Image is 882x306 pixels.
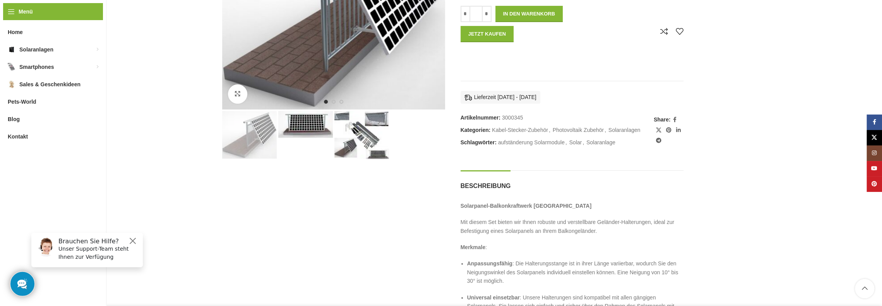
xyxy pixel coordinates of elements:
[461,203,592,209] strong: Solarpanel-Balkonkraftwerk [GEOGRAPHIC_DATA]
[867,115,882,130] a: Facebook Social Link
[459,46,570,67] iframe: Sicherer Rahmen für schnelle Bezahlvorgänge
[339,100,343,104] li: Go to slide 3
[565,138,567,147] span: ,
[33,11,113,18] h6: Brauchen Sie Hilfe?
[222,111,277,159] img: Halterung Aufständerung Balkonkraftwerk für ein Photovoltaik-Modul
[867,145,882,161] a: Instagram Social Link
[674,125,683,135] a: LinkedIn Social Link
[867,130,882,145] a: X Social Link
[332,100,336,104] li: Go to slide 2
[582,138,584,147] span: ,
[553,127,604,133] a: Photovoltaik Zubehör
[33,18,113,34] p: Unser Support-Team steht Ihnen zur Verfügung
[334,111,390,159] div: 3 / 3
[467,260,512,267] strong: Anpassungsfähig
[461,243,683,251] p: :
[867,161,882,176] a: YouTube Social Link
[654,135,664,146] a: Telegram Social Link
[461,127,491,133] span: Kategorien:
[11,11,30,30] img: Customer service
[8,130,28,144] span: Kontakt
[654,125,664,135] a: X Social Link
[664,125,674,135] a: Pinterest Social Link
[461,244,486,250] strong: Merkmale
[670,115,678,125] a: Facebook Social Link
[461,91,540,103] div: Lieferzeit [DATE] - [DATE]
[8,46,15,53] img: Solaranlagen
[277,111,334,138] div: 2 / 3
[461,139,497,145] span: Schlagwörter:
[502,115,523,121] span: 3000345
[8,95,36,109] span: Pets-World
[19,43,53,56] span: Solaranlagen
[605,126,606,134] span: ,
[8,112,20,126] span: Blog
[8,63,15,71] img: Smartphones
[334,111,389,159] img: Halterung Balkonkraftwerk
[461,218,683,235] p: Mit diesem Set bieten wir Ihnen robuste und verstellbare Geländer-Halterungen, ideal zur Befestig...
[654,115,671,124] span: Share:
[324,100,328,104] li: Go to slide 1
[495,6,563,22] button: In den Warenkorb
[461,115,500,121] span: Artikelnummer:
[19,60,54,74] span: Smartphones
[19,77,80,91] span: Sales & Geschenkideen
[470,6,482,22] input: Produktmenge
[278,111,333,138] img: Halterung Aufständerung Balkonkraftwerk für ein Photovoltaik-Modul – Bild 2
[8,80,15,88] img: Sales & Geschenkideen
[569,139,582,145] a: Solar
[498,139,565,145] a: aufständerung Solarmodule
[461,26,514,42] button: Jetzt kaufen
[467,294,520,301] strong: Universal einsetzbar
[8,25,23,39] span: Home
[221,111,277,159] div: 1 / 3
[586,139,615,145] a: Solaranlage
[461,182,511,190] span: Beschreibung
[103,10,112,19] button: Close
[867,176,882,192] a: Pinterest Social Link
[855,279,874,298] a: Scroll to top button
[19,7,33,16] span: Menü
[492,127,548,133] a: Kabel-Stecker-Zubehör
[467,259,683,285] p: : Die Halterungsstange ist in ihrer Länge variierbar, wodurch Sie den Neigungswinkel des Solarpan...
[608,127,641,133] a: Solaranlagen
[549,126,550,134] span: ,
